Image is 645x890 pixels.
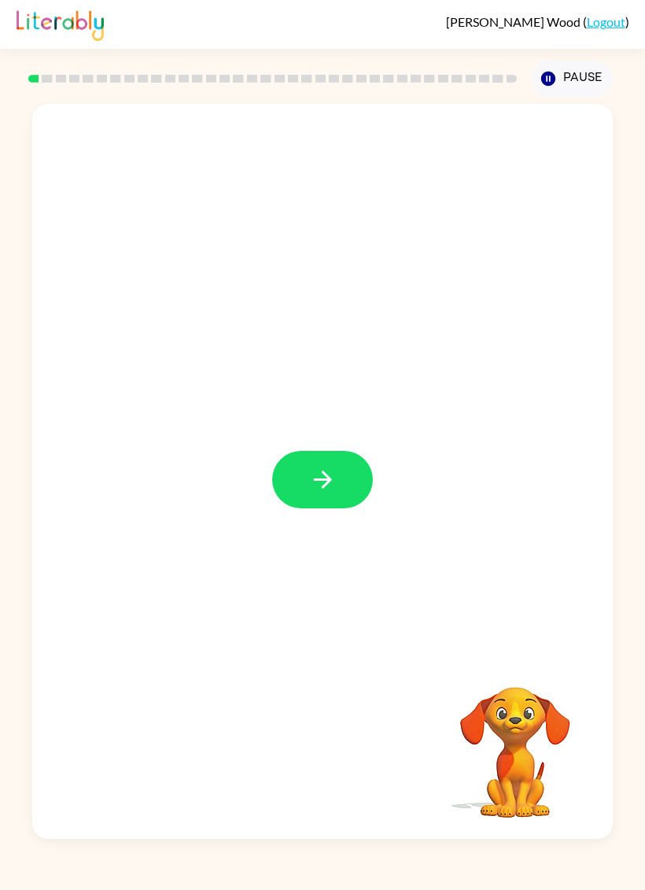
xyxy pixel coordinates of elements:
[532,61,613,97] button: Pause
[446,14,583,29] span: [PERSON_NAME] Wood
[587,14,625,29] a: Logout
[437,663,594,820] video: Your browser must support playing .mp4 files to use Literably. Please try using another browser.
[17,6,104,41] img: Literably
[446,14,629,29] div: ( )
